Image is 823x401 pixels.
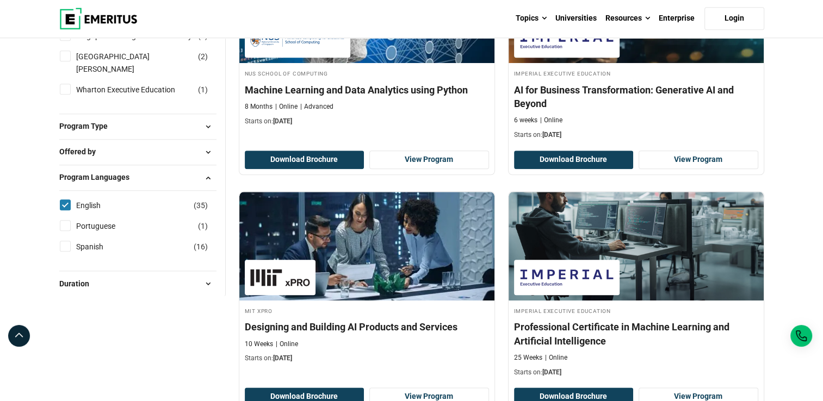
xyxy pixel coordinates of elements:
[509,192,764,383] a: AI and Machine Learning Course by Imperial Executive Education - October 16, 2025 Imperial Execut...
[514,151,634,169] button: Download Brochure
[250,28,345,52] img: NUS School of Computing
[300,102,333,111] p: Advanced
[542,368,561,376] span: [DATE]
[239,192,494,369] a: AI and Machine Learning Course by MIT xPRO - October 9, 2025 MIT xPRO MIT xPRO Designing and Buil...
[201,85,205,94] span: 1
[275,102,298,111] p: Online
[59,120,116,132] span: Program Type
[704,7,764,30] a: Login
[59,146,104,158] span: Offered by
[245,68,489,78] h4: NUS School of Computing
[509,192,764,300] img: Professional Certificate in Machine Learning and Artificial Intelligence | Online AI and Machine ...
[196,201,205,210] span: 35
[514,353,542,362] p: 25 Weeks
[198,220,208,232] span: ( )
[514,83,758,110] h4: AI for Business Transformation: Generative AI and Beyond
[514,306,758,315] h4: Imperial Executive Education
[519,265,614,290] img: Imperial Executive Education
[201,52,205,61] span: 2
[76,241,125,253] a: Spanish
[514,368,758,377] p: Starts on:
[59,278,98,290] span: Duration
[245,102,273,111] p: 8 Months
[542,131,561,139] span: [DATE]
[639,151,758,169] a: View Program
[76,51,215,75] a: [GEOGRAPHIC_DATA][PERSON_NAME]
[273,354,292,362] span: [DATE]
[245,354,489,363] p: Starts on:
[245,340,273,349] p: 10 Weeks
[514,116,537,125] p: 6 weeks
[273,117,292,125] span: [DATE]
[198,84,208,96] span: ( )
[245,151,364,169] button: Download Brochure
[201,222,205,230] span: 1
[59,170,216,186] button: Program Languages
[519,28,614,52] img: Imperial Executive Education
[76,84,197,96] a: Wharton Executive Education
[76,199,122,211] a: English
[194,199,208,211] span: ( )
[245,320,489,334] h4: Designing and Building AI Products and Services
[514,320,758,347] h4: Professional Certificate in Machine Learning and Artificial Intelligence
[194,241,208,253] span: ( )
[239,192,494,300] img: Designing and Building AI Products and Services | Online AI and Machine Learning Course
[76,220,137,232] a: Portuguese
[59,171,138,183] span: Program Languages
[245,117,489,126] p: Starts on:
[196,242,205,251] span: 16
[245,306,489,315] h4: MIT xPRO
[540,116,562,125] p: Online
[545,353,567,362] p: Online
[201,32,205,40] span: 1
[198,51,208,62] span: ( )
[514,68,758,78] h4: Imperial Executive Education
[59,275,216,292] button: Duration
[369,151,489,169] a: View Program
[59,144,216,160] button: Offered by
[250,265,310,290] img: MIT xPRO
[276,340,298,349] p: Online
[245,83,489,97] h4: Machine Learning and Data Analytics using Python
[59,118,216,135] button: Program Type
[514,130,758,140] p: Starts on:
